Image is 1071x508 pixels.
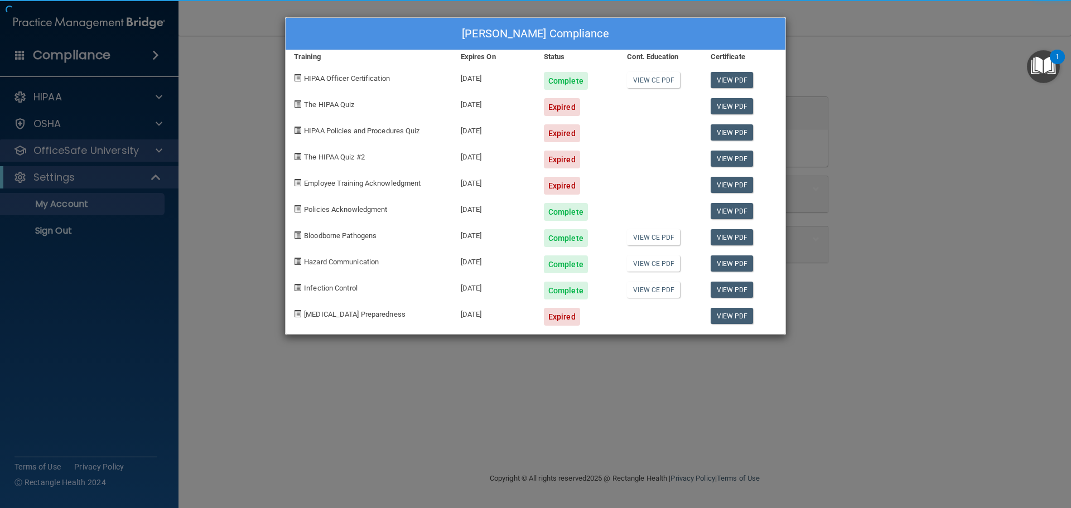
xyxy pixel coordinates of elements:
[452,50,535,64] div: Expires On
[544,282,588,299] div: Complete
[304,231,377,240] span: Bloodborne Pathogens
[304,74,390,83] span: HIPAA Officer Certification
[627,282,680,298] a: View CE PDF
[452,247,535,273] div: [DATE]
[711,308,754,324] a: View PDF
[711,72,754,88] a: View PDF
[304,258,379,266] span: Hazard Communication
[1055,57,1059,71] div: 1
[544,177,580,195] div: Expired
[304,100,354,109] span: The HIPAA Quiz
[286,18,785,50] div: [PERSON_NAME] Compliance
[711,151,754,167] a: View PDF
[304,205,387,214] span: Policies Acknowledgment
[452,116,535,142] div: [DATE]
[452,195,535,221] div: [DATE]
[544,98,580,116] div: Expired
[627,229,680,245] a: View CE PDF
[711,98,754,114] a: View PDF
[304,284,358,292] span: Infection Control
[452,221,535,247] div: [DATE]
[304,310,406,318] span: [MEDICAL_DATA] Preparedness
[452,168,535,195] div: [DATE]
[452,273,535,299] div: [DATE]
[711,177,754,193] a: View PDF
[544,203,588,221] div: Complete
[304,127,419,135] span: HIPAA Policies and Procedures Quiz
[286,50,452,64] div: Training
[711,124,754,141] a: View PDF
[452,142,535,168] div: [DATE]
[544,124,580,142] div: Expired
[711,203,754,219] a: View PDF
[544,72,588,90] div: Complete
[452,299,535,326] div: [DATE]
[452,64,535,90] div: [DATE]
[535,50,619,64] div: Status
[711,229,754,245] a: View PDF
[619,50,702,64] div: Cont. Education
[452,90,535,116] div: [DATE]
[711,255,754,272] a: View PDF
[304,179,421,187] span: Employee Training Acknowledgment
[711,282,754,298] a: View PDF
[304,153,365,161] span: The HIPAA Quiz #2
[1027,50,1060,83] button: Open Resource Center, 1 new notification
[544,255,588,273] div: Complete
[544,151,580,168] div: Expired
[544,308,580,326] div: Expired
[627,72,680,88] a: View CE PDF
[627,255,680,272] a: View CE PDF
[702,50,785,64] div: Certificate
[544,229,588,247] div: Complete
